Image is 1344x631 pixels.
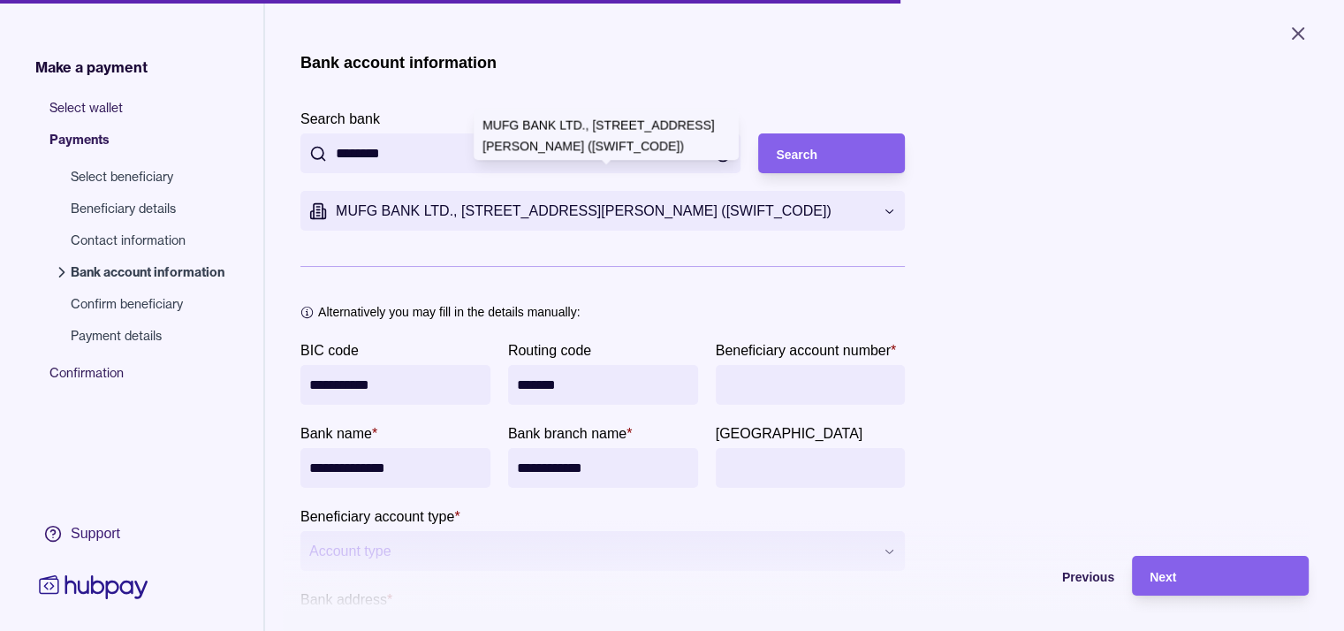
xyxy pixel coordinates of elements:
span: Confirm beneficiary [71,295,224,313]
span: Previous [1062,570,1114,584]
input: Bank province [725,448,897,488]
input: Bank branch name [517,448,689,488]
p: Bank address [300,592,387,607]
span: Beneficiary details [71,200,224,217]
span: Next [1150,570,1176,584]
p: Beneficiary account number [716,343,891,358]
label: BIC code [300,339,359,361]
div: Support [71,524,120,544]
p: Bank branch name [508,426,626,441]
label: Bank province [716,422,863,444]
input: Search bank [336,133,705,173]
p: Beneficiary account type [300,509,454,524]
p: MUFG BANK LTD., [STREET_ADDRESS][PERSON_NAME] ([SWIFT_CODE]) [482,118,715,153]
label: Beneficiary account number [716,339,897,361]
a: Support [35,515,152,552]
button: Close [1266,14,1330,53]
p: Bank name [300,426,372,441]
span: Search [776,148,817,162]
label: Bank name [300,422,377,444]
span: Payments [49,131,242,163]
p: Routing code [508,343,591,358]
span: Confirmation [49,364,242,396]
p: BIC code [300,343,359,358]
p: Alternatively you may fill in the details manually: [318,302,580,322]
label: Search bank [300,108,380,129]
span: Contact information [71,232,224,249]
input: bankName [309,448,482,488]
span: Make a payment [35,57,148,78]
button: Next [1132,556,1309,596]
input: BIC code [309,365,482,405]
input: Beneficiary account number [725,365,897,405]
span: Payment details [71,327,224,345]
span: Select beneficiary [71,168,224,186]
h1: Bank account information [300,53,497,72]
span: Select wallet [49,99,242,131]
button: Search [758,133,905,173]
label: Bank address [300,589,392,610]
label: Routing code [508,339,591,361]
label: Beneficiary account type [300,506,460,527]
label: Bank branch name [508,422,633,444]
button: Previous [938,556,1114,596]
span: Bank account information [71,263,224,281]
p: Search bank [300,111,380,126]
p: [GEOGRAPHIC_DATA] [716,426,863,441]
input: Routing code [517,365,689,405]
